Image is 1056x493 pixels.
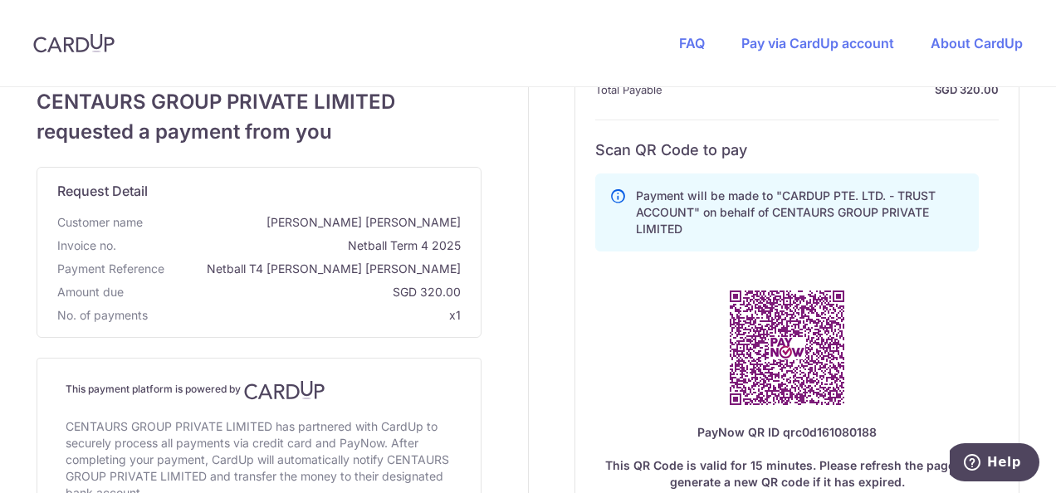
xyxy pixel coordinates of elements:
span: translation missing: en.payment_reference [57,261,164,276]
span: PayNow QR ID [697,425,780,439]
img: PayNow QR Code [711,271,863,424]
span: Netball T4 [PERSON_NAME] [PERSON_NAME] [171,261,461,277]
img: CardUp [244,380,325,400]
p: Payment will be made to "CARDUP PTE. LTD. - TRUST ACCOUNT" on behalf of CENTAURS GROUP PRIVATE LI... [636,188,965,237]
strong: SGD 320.00 [669,80,999,100]
span: Customer name [57,214,143,231]
span: No. of payments [57,307,148,324]
a: FAQ [679,35,705,51]
h4: This payment platform is powered by [66,380,452,400]
a: Pay via CardUp account [741,35,894,51]
span: Netball Term 4 2025 [123,237,461,254]
div: This QR Code is valid for 15 minutes. Please refresh the page to generate a new QR code if it has... [595,424,979,491]
span: [PERSON_NAME] [PERSON_NAME] [149,214,461,231]
span: Invoice no. [57,237,116,254]
h6: Scan QR Code to pay [595,140,999,160]
span: qrc0d161080188 [783,425,877,439]
span: SGD 320.00 [130,284,461,300]
span: Amount due [57,284,124,300]
span: CENTAURS GROUP PRIVATE LIMITED [37,87,482,117]
span: translation missing: en.request_detail [57,183,148,199]
span: x1 [449,308,461,322]
a: About CardUp [931,35,1023,51]
span: requested a payment from you [37,117,482,147]
span: Total Payable [595,80,662,100]
img: CardUp [33,33,115,53]
iframe: Opens a widget where you can find more information [950,443,1039,485]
